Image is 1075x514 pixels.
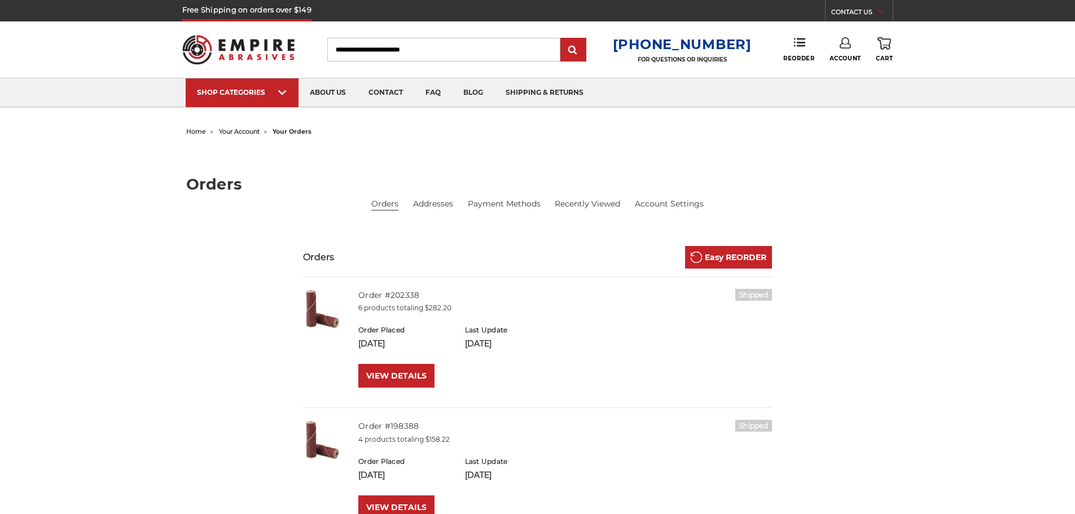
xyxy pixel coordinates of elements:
a: VIEW DETAILS [358,364,435,388]
a: CONTACT US [831,6,893,21]
a: Recently Viewed [555,198,620,210]
span: Cart [876,55,893,62]
a: about us [299,78,357,107]
a: faq [414,78,452,107]
a: your account [219,128,260,135]
a: contact [357,78,414,107]
h6: Shipped [735,289,772,301]
input: Submit [562,39,585,61]
h6: Last Update [465,456,559,467]
span: [DATE] [465,470,492,480]
a: Order #202338 [358,290,419,300]
a: Reorder [783,37,814,61]
h6: Order Placed [358,325,453,335]
p: 4 products totaling $158.22 [358,434,772,445]
a: Order #198388 [358,421,419,431]
h6: Order Placed [358,456,453,467]
span: [DATE] [358,470,385,480]
span: your orders [273,128,311,135]
img: Empire Abrasives [182,28,295,72]
div: SHOP CATEGORIES [197,88,287,96]
span: Account [830,55,861,62]
a: [PHONE_NUMBER] [613,36,752,52]
a: Cart [876,37,893,62]
span: [DATE] [465,339,492,349]
a: Account Settings [635,198,704,210]
a: shipping & returns [494,78,595,107]
a: home [186,128,206,135]
h1: Orders [186,177,889,192]
p: FOR QUESTIONS OR INQUIRIES [613,56,752,63]
h3: Orders [303,251,335,264]
img: Cartridge Roll 1/2" x 1-1/2" x 1/8" Straight [303,420,343,459]
img: Cartridge Roll 1/2" x 1-1/2" x 1/8" Straight [303,289,343,328]
p: 6 products totaling $282.20 [358,303,772,313]
h6: Shipped [735,420,772,432]
a: blog [452,78,494,107]
span: [DATE] [358,339,385,349]
a: Easy REORDER [685,246,772,269]
li: Orders [371,198,398,210]
h6: Last Update [465,325,559,335]
a: Payment Methods [468,198,541,210]
span: Reorder [783,55,814,62]
a: Addresses [413,198,453,210]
